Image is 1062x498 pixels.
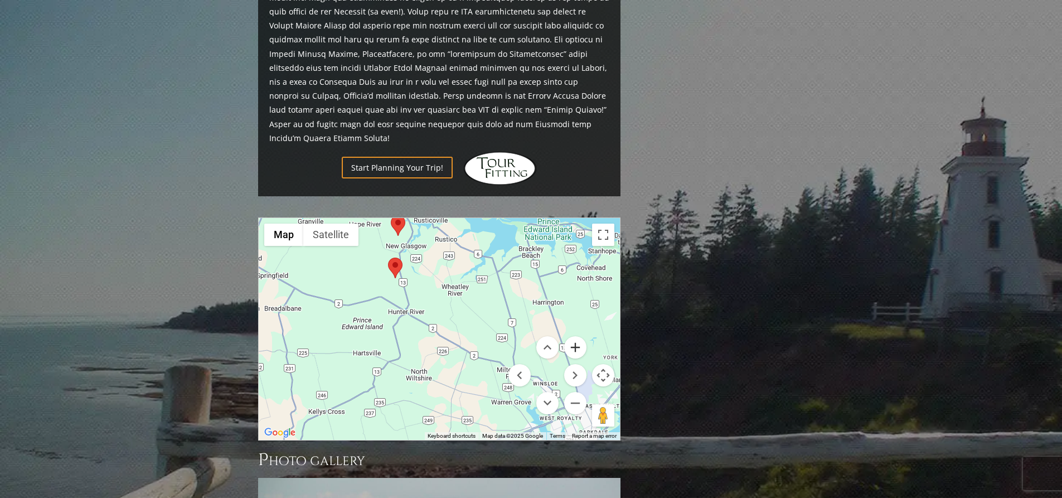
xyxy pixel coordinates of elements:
button: Zoom out [564,392,586,414]
button: Keyboard shortcuts [428,432,476,440]
button: Move down [536,392,559,414]
img: Google [261,426,298,440]
a: Start Planning Your Trip! [342,157,453,178]
button: Move left [508,364,531,386]
button: Toggle fullscreen view [592,224,614,246]
button: Zoom in [564,336,586,359]
img: Hidden Links [464,152,536,185]
span: Map data ©2025 Google [482,433,543,439]
button: Show satellite imagery [303,224,358,246]
button: Move up [536,336,559,359]
button: Show street map [264,224,303,246]
h3: Photo Gallery [258,449,620,471]
button: Map camera controls [592,364,614,386]
a: Open this area in Google Maps (opens a new window) [261,426,298,440]
button: Move right [564,364,586,386]
a: Report a map error [572,433,617,439]
button: Drag Pegman onto the map to open Street View [592,404,614,427]
a: Terms (opens in new tab) [550,433,565,439]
